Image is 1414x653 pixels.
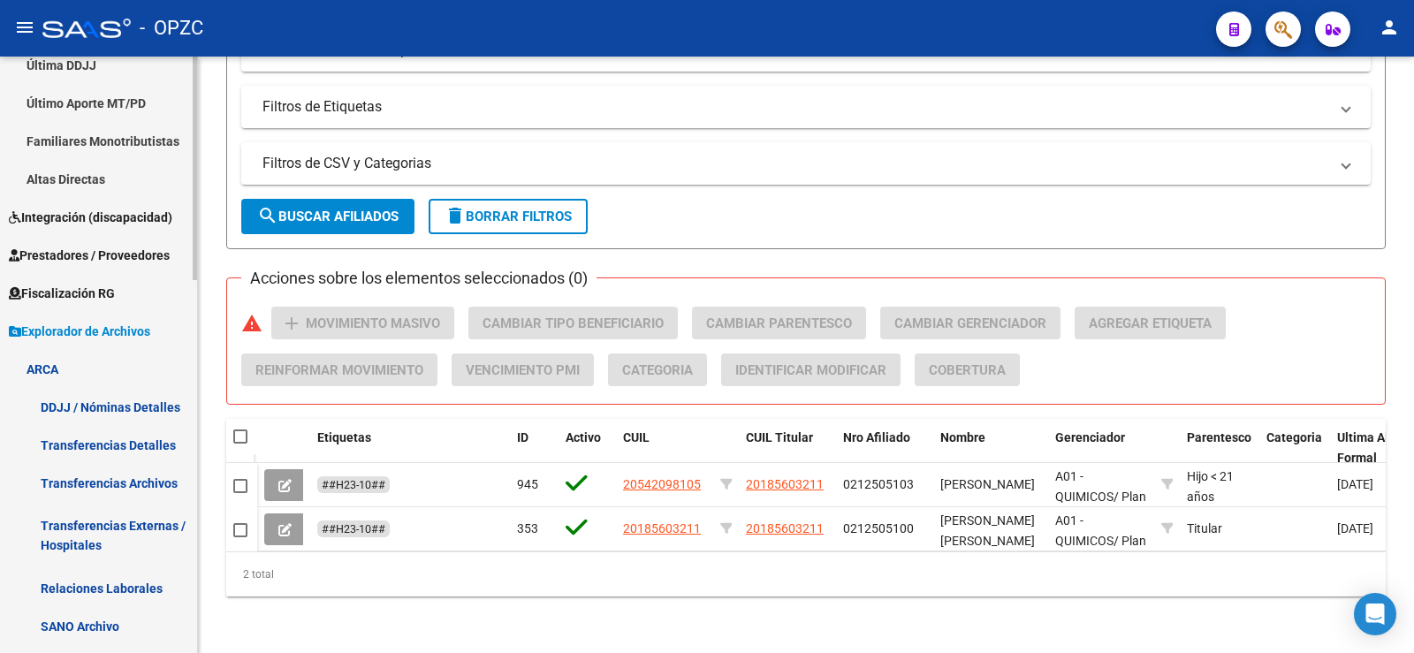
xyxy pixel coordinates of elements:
span: A01 - QUIMICOS [1055,469,1114,504]
span: Borrar Filtros [445,209,572,224]
div: Open Intercom Messenger [1354,593,1396,635]
datatable-header-cell: CUIL Titular [739,419,836,477]
span: ##H23-10## [322,478,385,491]
button: Borrar Filtros [429,199,588,234]
datatable-header-cell: Parentesco [1180,419,1259,477]
div: [DATE] [1337,519,1411,539]
button: Agregar Etiqueta [1075,307,1226,339]
span: Parentesco [1187,430,1251,444]
span: - OPZC [140,9,203,48]
button: Buscar Afiliados [241,199,414,234]
span: Prestadores / Proveedores [9,246,170,265]
button: Cambiar Parentesco [692,307,866,339]
datatable-header-cell: CUIL [616,419,713,477]
span: Nro Afiliado [843,430,910,444]
span: 20185603211 [623,521,701,535]
span: 20185603211 [746,521,824,535]
span: Explorador de Archivos [9,322,150,341]
datatable-header-cell: Gerenciador [1048,419,1154,477]
span: Cambiar Gerenciador [894,315,1046,331]
button: Identificar Modificar [721,353,901,386]
button: Cobertura [915,353,1020,386]
datatable-header-cell: Nombre [933,419,1048,477]
span: Cambiar Tipo Beneficiario [483,315,664,331]
mat-icon: search [257,205,278,226]
span: Agregar Etiqueta [1089,315,1212,331]
button: Cambiar Tipo Beneficiario [468,307,678,339]
span: ##H23-10## [322,522,385,535]
span: Movimiento Masivo [306,315,440,331]
span: Buscar Afiliados [257,209,399,224]
span: Identificar Modificar [735,362,886,378]
span: A01 - QUIMICOS [1055,513,1114,548]
button: Reinformar Movimiento [241,353,437,386]
button: Categoria [608,353,707,386]
div: [DATE] [1337,475,1411,495]
span: 20185603211 [746,477,824,491]
button: Movimiento Masivo [271,307,454,339]
mat-panel-title: Filtros de CSV y Categorias [262,154,1328,173]
datatable-header-cell: Activo [559,419,616,477]
div: 2 total [226,552,1386,596]
span: 0212505103 [843,477,914,491]
button: Vencimiento PMI [452,353,594,386]
h3: Acciones sobre los elementos seleccionados (0) [241,266,597,291]
span: Gerenciador [1055,430,1125,444]
span: 20542098105 [623,477,701,491]
mat-icon: add [281,313,302,334]
button: Cambiar Gerenciador [880,307,1060,339]
span: Vencimiento PMI [466,362,580,378]
span: Fiscalización RG [9,284,115,303]
span: Etiquetas [317,430,371,444]
span: Nombre [940,430,985,444]
mat-panel-title: Filtros de Etiquetas [262,97,1328,117]
span: Ultima Alta Formal [1337,430,1400,465]
mat-expansion-panel-header: Filtros de Etiquetas [241,86,1371,128]
span: Reinformar Movimiento [255,362,423,378]
span: Hijo < 21 años [1187,469,1234,504]
span: Categoria [622,362,693,378]
span: 0212505100 [843,521,914,535]
span: 945 [517,477,538,491]
span: CUIL [623,430,650,444]
mat-icon: delete [445,205,466,226]
mat-icon: person [1379,17,1400,38]
span: [PERSON_NAME] [940,477,1035,491]
mat-expansion-panel-header: Filtros de CSV y Categorias [241,142,1371,185]
datatable-header-cell: Categoria [1259,419,1330,477]
span: [PERSON_NAME] [PERSON_NAME] [PERSON_NAME] [940,513,1035,568]
span: Cobertura [929,362,1006,378]
span: Integración (discapacidad) [9,208,172,227]
span: Cambiar Parentesco [706,315,852,331]
mat-icon: warning [241,313,262,334]
span: CUIL Titular [746,430,813,444]
span: 353 [517,521,538,535]
span: ID [517,430,528,444]
datatable-header-cell: ID [510,419,559,477]
datatable-header-cell: Etiquetas [310,419,510,477]
span: Categoria [1266,430,1322,444]
span: Titular [1187,521,1222,535]
mat-icon: menu [14,17,35,38]
datatable-header-cell: Nro Afiliado [836,419,933,477]
span: Activo [566,430,601,444]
